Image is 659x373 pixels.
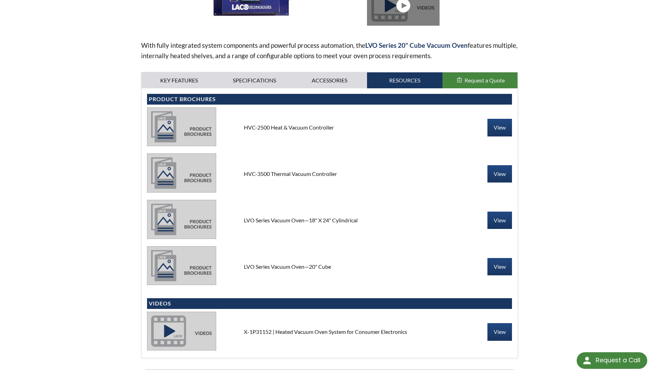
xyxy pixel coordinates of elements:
img: product_brochures-81b49242bb8394b31c113ade466a77c846893fb1009a796a1a03a1a1c57cbc37.jpg [147,200,216,239]
h4: Product Brochures [149,96,511,103]
span: Request a Quote [465,77,505,83]
img: product_brochures-81b49242bb8394b31c113ade466a77c846893fb1009a796a1a03a1a1c57cbc37.jpg [147,246,216,285]
a: Key Features [141,72,217,88]
a: View [487,165,512,183]
img: round button [582,355,593,366]
div: X-1P31152 | Heated Vacuum Oven System for Consumer Electronics [238,328,421,336]
img: product_brochures-81b49242bb8394b31c113ade466a77c846893fb1009a796a1a03a1a1c57cbc37.jpg [147,153,216,192]
h4: Videos [149,300,511,307]
div: LVO Series Vacuum Oven—20" Cube [238,263,421,270]
div: LVO Series Vacuum Oven—18" X 24" Cylindrical [238,216,421,224]
div: HVC-3500 Thermal Vacuum Controller [238,170,421,178]
img: product_brochures-81b49242bb8394b31c113ade466a77c846893fb1009a796a1a03a1a1c57cbc37.jpg [147,107,216,146]
a: Accessories [292,72,367,88]
div: Request a Call [577,352,647,369]
button: Request a Quote [442,72,518,88]
a: Specifications [217,72,292,88]
div: HVC-2500 Heat & Vacuum Controller [238,124,421,131]
a: View [487,258,512,275]
img: videos-a70af9394640f07cfc5e1b68b8d36be061999f4696e83e24bb646afc6a0e1f6f.jpg [147,312,216,350]
strong: LVO Series 20" Cube Vacuum Oven [365,41,468,49]
a: Resources [367,72,442,88]
a: View [487,323,512,340]
p: With fully integrated system components and powerful process automation, the features multiple, i... [141,40,518,61]
a: View [487,212,512,229]
a: View [487,119,512,136]
div: Request a Call [596,352,640,368]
